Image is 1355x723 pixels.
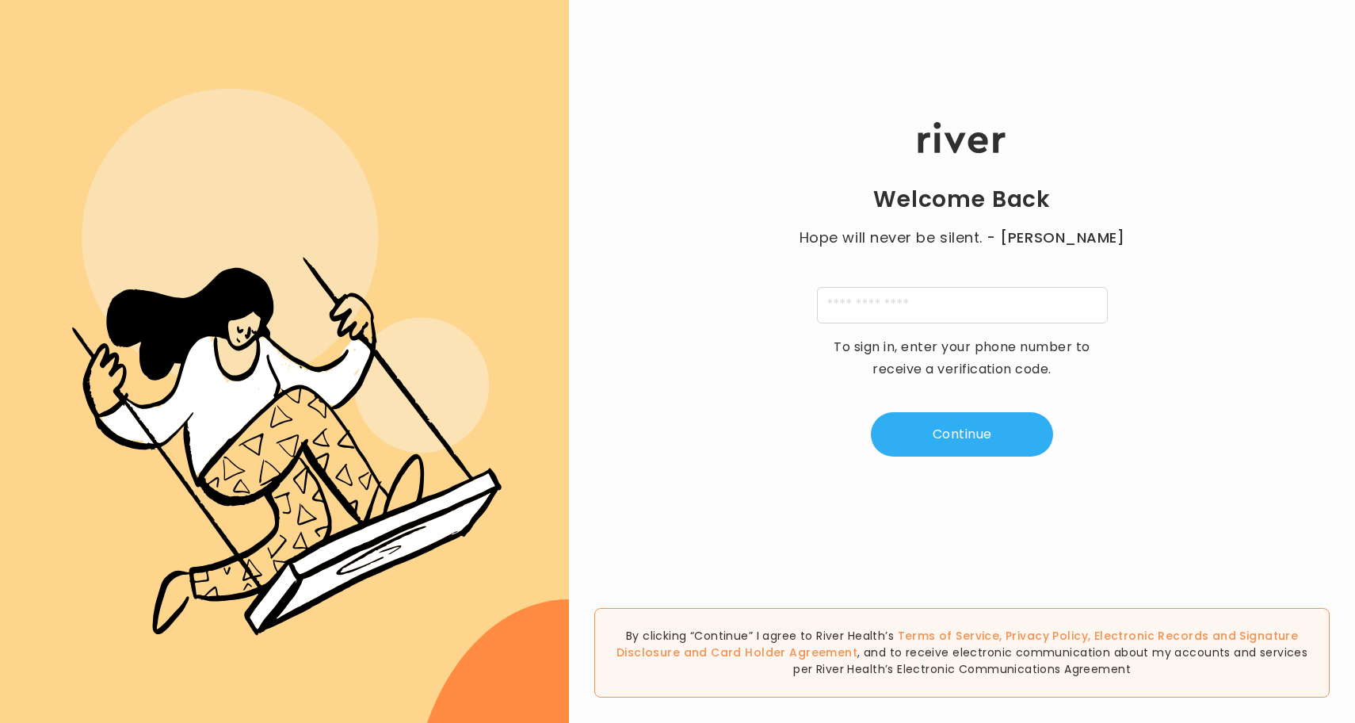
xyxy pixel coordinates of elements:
[616,628,1298,660] a: Electronic Records and Signature Disclosure
[871,412,1053,457] button: Continue
[823,336,1101,381] p: To sign in, enter your phone number to receive a verification code.
[784,227,1140,249] p: Hope will never be silent.
[898,628,1000,644] a: Terms of Service
[711,645,857,660] a: Card Holder Agreement
[616,628,1298,660] span: , , and
[793,645,1307,677] span: , and to receive electronic communication about my accounts and services per River Health’s Elect...
[987,227,1124,249] span: - [PERSON_NAME]
[594,608,1330,698] div: By clicking “Continue” I agree to River Health’s
[873,186,1051,214] h1: Welcome Back
[1006,628,1088,644] a: Privacy Policy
